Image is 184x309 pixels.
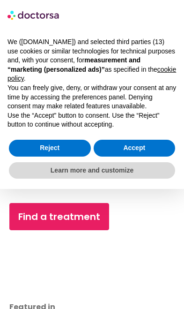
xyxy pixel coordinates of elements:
[7,8,60,23] img: logo
[94,140,176,157] button: Accept
[9,162,175,179] button: Learn more and customize
[7,111,177,129] p: Use the “Accept” button to consent. Use the “Reject” button to continue without accepting.
[9,203,109,230] a: Find a treatment
[18,209,100,224] span: Find a treatment
[9,140,91,157] button: Reject
[7,38,177,83] p: We ([DOMAIN_NAME]) and selected third parties (13) use cookies or similar technologies for techni...
[7,56,140,73] strong: measurement and “marketing (personalized ads)”
[7,83,177,111] p: You can freely give, deny, or withdraw your consent at any time by accessing the preferences pane...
